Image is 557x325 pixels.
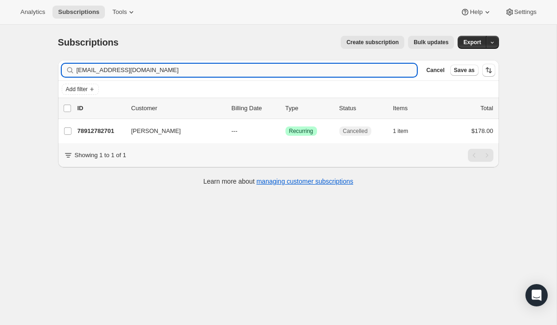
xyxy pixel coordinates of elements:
button: Tools [107,6,142,19]
p: Customer [131,104,224,113]
a: managing customer subscriptions [256,178,353,185]
div: Type [285,104,332,113]
nav: Pagination [468,149,493,162]
button: Bulk updates [408,36,454,49]
button: Add filter [62,84,99,95]
span: Subscriptions [58,37,119,47]
p: 78912782701 [78,126,124,136]
button: Create subscription [341,36,404,49]
span: Analytics [20,8,45,16]
span: $178.00 [472,127,493,134]
span: Create subscription [346,39,399,46]
p: Status [339,104,386,113]
span: Cancelled [343,127,368,135]
span: Subscriptions [58,8,99,16]
span: Recurring [289,127,313,135]
div: Open Intercom Messenger [525,284,548,306]
span: Save as [454,66,475,74]
span: Bulk updates [414,39,448,46]
button: Sort the results [482,64,495,77]
span: Cancel [426,66,444,74]
div: IDCustomerBilling DateTypeStatusItemsTotal [78,104,493,113]
span: Help [470,8,482,16]
button: [PERSON_NAME] [126,124,219,139]
button: Analytics [15,6,51,19]
button: 1 item [393,125,419,138]
div: 78912782701[PERSON_NAME]---SuccessRecurringCancelled1 item$178.00 [78,125,493,138]
button: Export [458,36,486,49]
div: Items [393,104,440,113]
span: Add filter [66,86,88,93]
button: Subscriptions [52,6,105,19]
button: Help [455,6,497,19]
button: Settings [499,6,542,19]
input: Filter subscribers [77,64,417,77]
p: Billing Date [232,104,278,113]
span: --- [232,127,238,134]
span: Export [463,39,481,46]
p: Showing 1 to 1 of 1 [75,151,126,160]
span: Tools [112,8,127,16]
span: Settings [514,8,537,16]
p: Total [480,104,493,113]
button: Save as [450,65,479,76]
p: Learn more about [203,177,353,186]
span: 1 item [393,127,408,135]
span: [PERSON_NAME] [131,126,181,136]
button: Cancel [422,65,448,76]
p: ID [78,104,124,113]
